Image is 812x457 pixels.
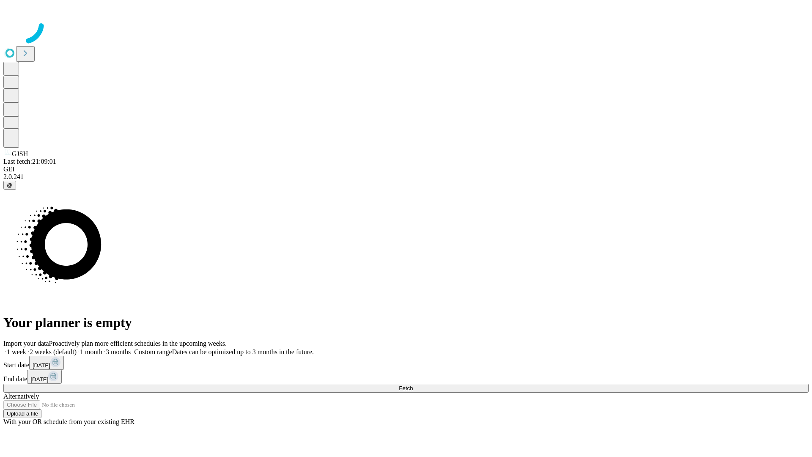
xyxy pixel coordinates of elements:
[3,418,134,425] span: With your OR schedule from your existing EHR
[3,158,56,165] span: Last fetch: 21:09:01
[27,370,62,384] button: [DATE]
[3,340,49,347] span: Import your data
[3,165,809,173] div: GEI
[3,409,41,418] button: Upload a file
[3,181,16,190] button: @
[3,356,809,370] div: Start date
[49,340,227,347] span: Proactively plan more efficient schedules in the upcoming weeks.
[30,348,77,355] span: 2 weeks (default)
[7,348,26,355] span: 1 week
[7,182,13,188] span: @
[3,173,809,181] div: 2.0.241
[3,384,809,393] button: Fetch
[106,348,131,355] span: 3 months
[172,348,314,355] span: Dates can be optimized up to 3 months in the future.
[3,315,809,330] h1: Your planner is empty
[12,150,28,157] span: GJSH
[29,356,64,370] button: [DATE]
[80,348,102,355] span: 1 month
[3,370,809,384] div: End date
[3,393,39,400] span: Alternatively
[399,385,413,391] span: Fetch
[134,348,172,355] span: Custom range
[33,362,50,369] span: [DATE]
[30,376,48,383] span: [DATE]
